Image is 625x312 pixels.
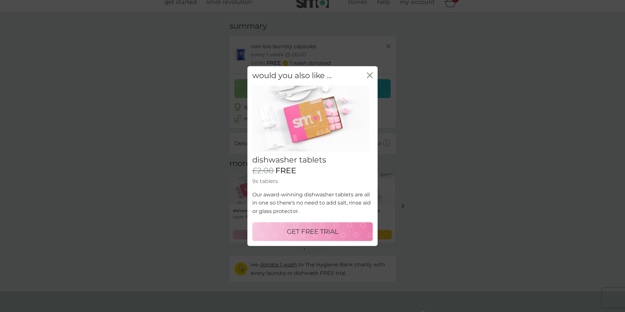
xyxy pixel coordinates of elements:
p: Our award-winning dishwasher tablets are all in one so there's no need to add salt, rinse aid or ... [252,191,373,216]
h2: dishwasher tablets [252,155,373,165]
p: GET FREE TRIAL [287,226,339,237]
button: close [367,72,373,79]
h2: would you also like ... [252,71,332,80]
span: £2.00 [252,166,274,176]
button: GET FREE TRIAL [252,222,373,241]
span: FREE [275,166,296,176]
p: 9x tablets [252,177,373,186]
